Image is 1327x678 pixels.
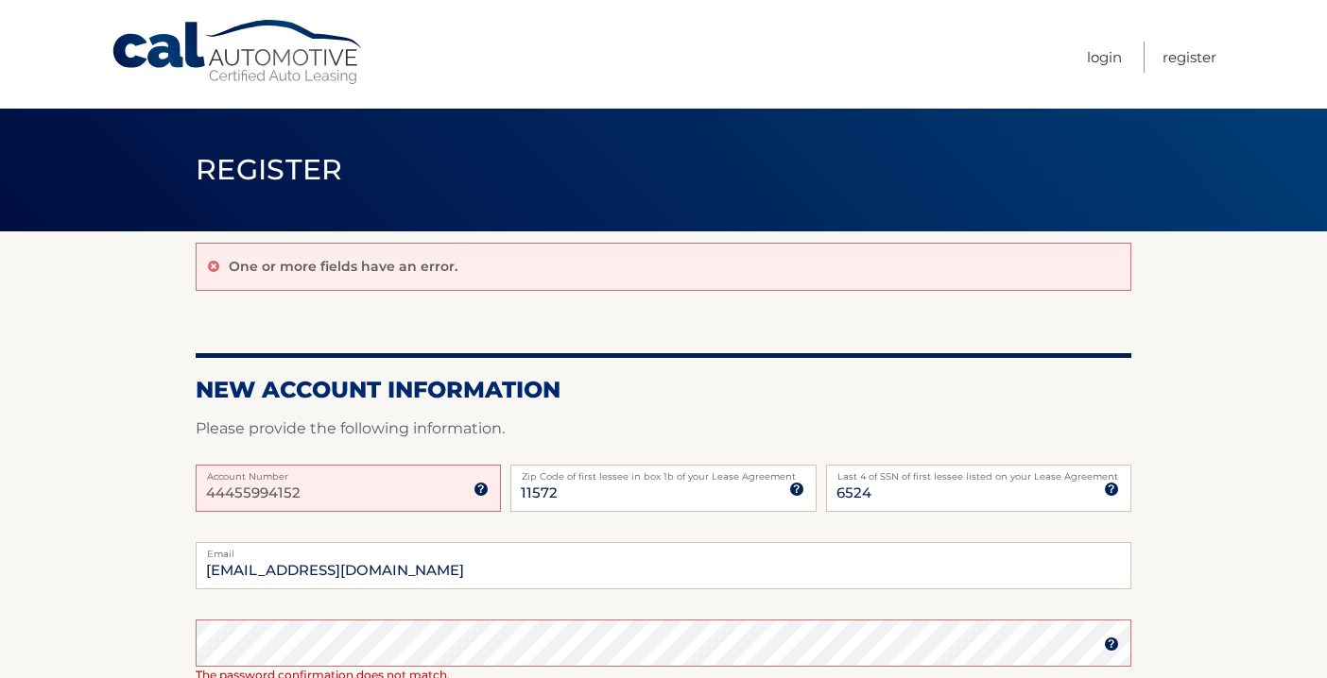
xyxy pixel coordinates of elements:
input: SSN or EIN (last 4 digits only) [826,465,1131,512]
img: tooltip.svg [1104,482,1119,497]
label: Account Number [196,465,501,480]
p: Please provide the following information. [196,415,1131,442]
label: Last 4 of SSN of first lessee listed on your Lease Agreement [826,465,1131,480]
input: Zip Code [510,465,816,512]
input: Email [196,542,1131,589]
img: tooltip.svg [789,482,804,497]
a: Login [1087,42,1122,73]
img: tooltip.svg [1104,636,1119,652]
label: Email [196,542,1131,557]
span: Register [196,152,343,187]
a: Cal Automotive [111,19,366,86]
h2: New Account Information [196,376,1131,404]
a: Register [1163,42,1216,73]
label: Zip Code of first lessee in box 1b of your Lease Agreement [510,465,816,480]
img: tooltip.svg [474,482,489,497]
input: Account Number [196,465,501,512]
p: One or more fields have an error. [229,258,457,275]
